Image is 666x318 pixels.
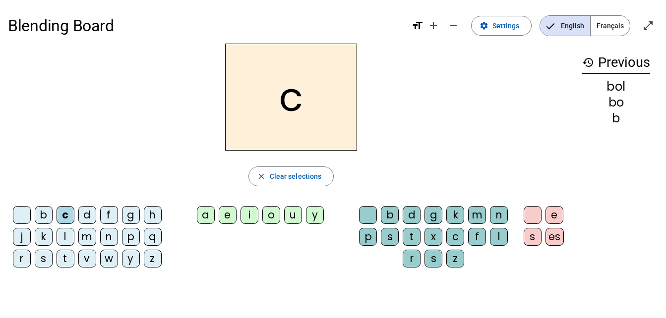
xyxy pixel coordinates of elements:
div: v [78,250,96,267]
mat-icon: add [427,20,439,32]
div: m [78,228,96,246]
h2: c [225,44,357,151]
div: x [424,228,442,246]
div: w [100,250,118,267]
div: m [468,206,486,224]
div: n [490,206,508,224]
div: l [57,228,74,246]
div: l [490,228,508,246]
div: d [78,206,96,224]
div: q [144,228,162,246]
span: English [540,16,590,36]
div: b [35,206,53,224]
div: es [545,228,564,246]
span: Français [591,16,630,36]
div: r [403,250,421,267]
mat-icon: close [257,172,266,181]
div: t [57,250,74,267]
div: y [306,206,324,224]
div: k [446,206,464,224]
div: t [403,228,421,246]
div: f [468,228,486,246]
div: d [403,206,421,224]
div: e [219,206,237,224]
div: z [144,250,162,267]
div: bo [582,97,650,108]
div: p [359,228,377,246]
div: b [381,206,399,224]
div: j [13,228,31,246]
mat-button-toggle-group: Language selection [540,15,630,36]
div: i [241,206,258,224]
div: f [100,206,118,224]
div: s [381,228,399,246]
div: bol [582,81,650,93]
mat-icon: history [582,56,594,68]
button: Clear selections [248,166,334,186]
div: k [35,228,53,246]
div: p [122,228,140,246]
div: r [13,250,31,267]
mat-icon: remove [447,20,459,32]
div: y [122,250,140,267]
mat-icon: format_size [412,20,424,32]
h3: Previous [582,52,650,74]
button: Increase font size [424,16,443,36]
div: c [446,228,464,246]
span: Settings [492,20,519,32]
div: g [122,206,140,224]
mat-icon: settings [480,21,488,30]
div: a [197,206,215,224]
div: g [424,206,442,224]
mat-icon: open_in_full [642,20,654,32]
div: e [545,206,563,224]
span: Clear selections [270,170,322,182]
div: c [57,206,74,224]
div: o [262,206,280,224]
div: s [35,250,53,267]
button: Enter full screen [638,16,658,36]
button: Settings [471,16,532,36]
div: u [284,206,302,224]
h1: Blending Board [8,10,404,42]
div: s [424,250,442,267]
div: h [144,206,162,224]
div: z [446,250,464,267]
div: n [100,228,118,246]
button: Decrease font size [443,16,463,36]
div: b [582,112,650,124]
div: s [524,228,542,246]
